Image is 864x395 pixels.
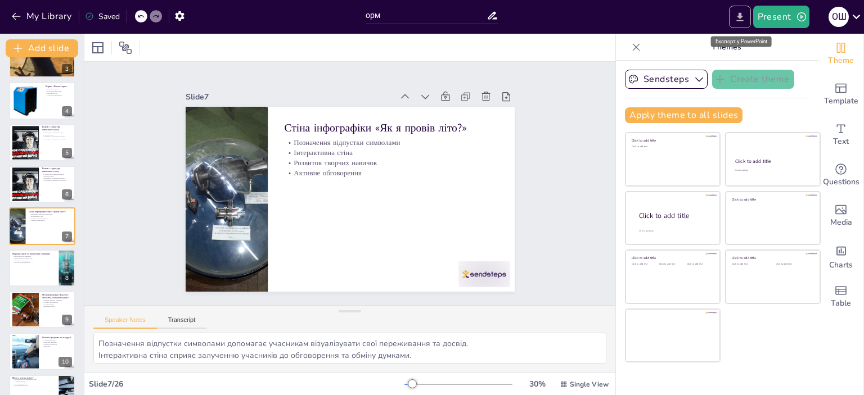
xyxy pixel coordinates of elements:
p: Орієнтація в навчальному процесі [42,180,72,182]
p: Важливість дотримання режиму [42,178,72,180]
button: Sendsteps [625,70,708,89]
div: Slide 7 [307,265,515,275]
p: Освітня програма та екскурсії [42,335,72,339]
div: Click to add title [732,197,812,201]
p: Атмосфера відкритості [46,94,72,97]
p: Міст із літа на роботу [12,376,56,380]
div: Add images, graphics, shapes or video [818,196,863,236]
p: Режим і структура навчального року [42,167,72,173]
div: 4 [9,82,75,119]
p: Структура ідей [42,303,72,306]
p: Обговорення в групах [12,385,56,387]
p: Очікування від уроків [46,90,72,93]
div: Click to add body [639,230,710,233]
p: Модульні програми [42,341,72,343]
p: Розвиток творчих навичок [29,218,72,220]
p: Стіна інфографіки «Як я провів літо?» [29,210,72,214]
p: Інклюзивне середовище [12,260,56,262]
p: Індивідуальні потреби учнів [12,257,56,260]
button: Create theme [712,70,794,89]
button: Transcript [157,316,207,329]
p: Екскурсії [42,345,72,347]
div: Click to add text [735,169,809,172]
div: Click to add title [639,211,711,221]
input: Insert title [366,7,487,24]
span: Text [833,135,849,148]
p: Стіна інфографіки «Як я провів літо?» [202,231,416,247]
div: Add ready made slides [818,74,863,115]
p: З'єднання літа та навчального року [12,379,56,381]
p: Основні дати навчального року [42,131,72,134]
div: Click to add text [732,263,767,266]
font: Експорт у PowerPoint [715,38,767,44]
p: Інтерактивна стіна [29,216,72,218]
div: Change the overall theme [818,34,863,74]
p: Аспекти переходу [12,380,56,383]
span: Charts [829,259,853,271]
div: Click to add text [632,263,657,266]
p: Розклад уроків [42,134,72,136]
button: Apply theme to all slides [625,107,742,123]
div: 10 [9,333,75,370]
div: 10 [58,357,72,367]
p: Themes [645,34,807,61]
p: Розвиток творчих навичок [202,199,416,209]
div: Add charts and graphs [818,236,863,276]
span: Single View [570,380,609,389]
div: 6 [62,189,72,199]
p: Вправа «Кавове зерно» [46,85,72,88]
button: My Library [8,7,76,25]
p: Мережа класів та інклюзивне навчання [12,252,56,255]
p: Позначення відпустки символами [29,214,72,216]
div: Click to add title [632,256,712,260]
p: Різні підходи до навчання [12,256,56,258]
span: Media [830,216,852,229]
div: Click to add title [732,256,812,260]
p: Режим і структура навчального року [42,125,72,131]
p: Важливість дотримання режиму [42,135,72,138]
div: 8 [62,273,72,283]
button: О Ш [829,6,849,28]
span: Position [119,41,132,55]
div: 4 [62,106,72,116]
p: Командна робота [42,306,72,308]
button: Present [753,6,809,28]
div: Click to add text [632,146,712,148]
div: Click to add text [687,263,712,266]
div: 6 [9,166,75,203]
div: Saved [85,11,120,22]
div: 7 [62,231,72,242]
span: Table [831,297,851,310]
span: Template [824,95,858,107]
div: Click to add text [659,263,685,266]
div: Slide 7 / 26 [89,379,404,389]
p: Активне обговорення [42,302,72,304]
div: Get real-time input from your audience [818,155,863,196]
div: Layout [89,39,107,57]
p: Групова робота [46,92,72,94]
div: Add a table [818,276,863,317]
p: Спільна відповідальність [12,262,56,264]
p: Активне обговорення [29,220,72,222]
p: Активне обговорення [202,189,416,199]
p: Основні дати навчального року [42,173,72,175]
p: Розклад уроків [42,175,72,178]
div: 3 [9,40,75,78]
div: Click to add title [632,138,712,143]
div: 3 [62,64,72,74]
div: Click to add text [776,263,811,266]
p: Важливі фактори успішності [42,299,72,302]
p: Освітня програма [42,339,72,341]
div: 30 % [524,379,551,389]
span: Questions [823,176,859,188]
div: 5 [9,124,75,161]
div: 9 [62,315,72,325]
p: Орієнтація в навчальному процесі [42,138,72,140]
p: Навчальна практика [42,343,72,346]
div: Add text boxes [818,115,863,155]
p: Візуалізація ідей [12,383,56,385]
div: О Ш [829,7,849,27]
textarea: Позначення відпустки символами допомагає учасникам візуалізувати свої переживання та досвід. Інте... [93,333,606,364]
span: Theme [828,55,854,67]
button: Export to PowerPoint [729,6,751,28]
